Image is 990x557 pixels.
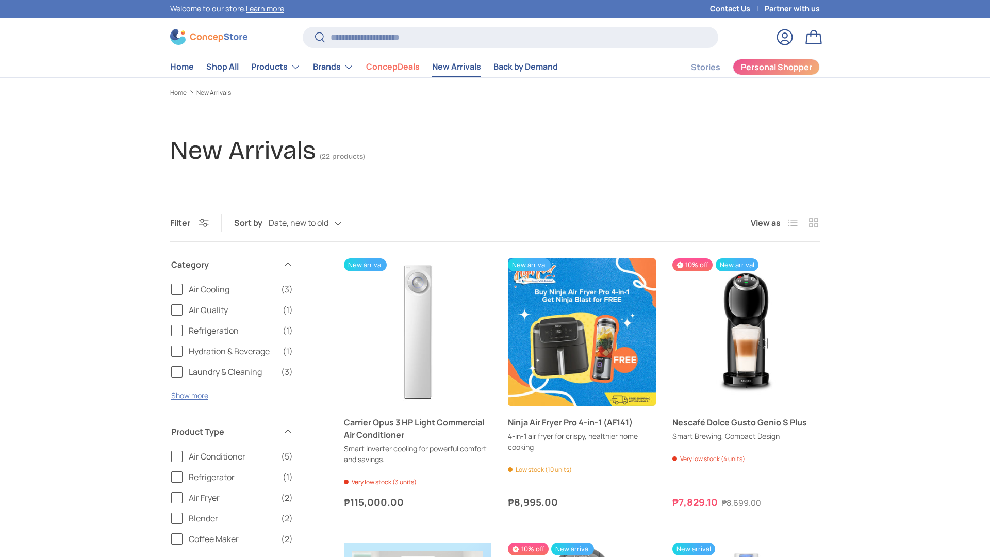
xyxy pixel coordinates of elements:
span: View as [751,217,781,229]
span: 10% off [672,258,713,271]
span: Category [171,258,276,271]
a: Personal Shopper [733,59,820,75]
a: Products [251,57,301,77]
span: Personal Shopper [741,63,812,71]
span: New arrival [344,258,387,271]
span: (5) [281,450,293,463]
span: (1) [283,471,293,483]
img: https://concepstore.ph/products/genio-s-plus [672,258,820,406]
img: ConcepStore [170,29,247,45]
button: Show more [171,390,208,400]
span: (3) [281,283,293,296]
a: Shop All [206,57,239,77]
span: (1) [283,345,293,357]
a: Ninja Air Fryer Pro 4-in-1 (AF141) [508,416,655,429]
summary: Category [171,246,293,283]
span: Air Quality [189,304,276,316]
a: ConcepDeals [366,57,420,77]
label: Sort by [234,217,269,229]
span: Refrigeration [189,324,276,337]
a: Carrier Opus 3 HP Light Commercial Air Conditioner [344,258,491,406]
span: Refrigerator [189,471,276,483]
span: Date, new to old [269,218,328,228]
span: New arrival [672,543,715,555]
button: Date, new to old [269,215,362,233]
span: New arrival [508,258,551,271]
span: (2) [281,492,293,504]
span: (1) [283,304,293,316]
span: Laundry & Cleaning [189,366,275,378]
summary: Products [245,57,307,77]
span: 10% off [508,543,548,555]
a: Carrier Opus 3 HP Light Commercial Air Conditioner [344,416,491,441]
span: (2) [281,512,293,525]
h1: New Arrivals [170,135,316,166]
summary: Brands [307,57,360,77]
span: Hydration & Beverage [189,345,276,357]
a: Contact Us [710,3,765,14]
a: Brands [313,57,354,77]
nav: Secondary [666,57,820,77]
span: (1) [283,324,293,337]
a: Nescafé Dolce Gusto Genio S Plus [672,258,820,406]
span: Air Conditioner [189,450,275,463]
nav: Breadcrumbs [170,88,820,97]
span: Product Type [171,425,276,438]
a: New Arrivals [196,90,231,96]
p: Welcome to our store. [170,3,284,14]
a: Learn more [246,4,284,13]
img: https://concepstore.ph/products/carrier-opus-3-hp-light-commercial-air-conditioner [344,258,491,406]
span: Filter [170,217,190,228]
span: Blender [189,512,275,525]
span: Coffee Maker [189,533,275,545]
a: New Arrivals [432,57,481,77]
span: New arrival [551,543,594,555]
a: Home [170,90,187,96]
a: Stories [691,57,720,77]
nav: Primary [170,57,558,77]
span: New arrival [716,258,758,271]
a: Home [170,57,194,77]
a: Ninja Air Fryer Pro 4-in-1 (AF141) [508,258,655,406]
img: https://concepstore.ph/products/ninja-air-fryer-pro-4-in-1-af141 [508,258,655,406]
a: Nescafé Dolce Gusto Genio S Plus [672,416,820,429]
span: (22 products) [320,152,365,161]
span: (2) [281,533,293,545]
a: Back by Demand [493,57,558,77]
span: Air Cooling [189,283,275,296]
span: (3) [281,366,293,378]
a: Partner with us [765,3,820,14]
span: Air Fryer [189,492,275,504]
button: Filter [170,217,209,228]
summary: Product Type [171,413,293,450]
